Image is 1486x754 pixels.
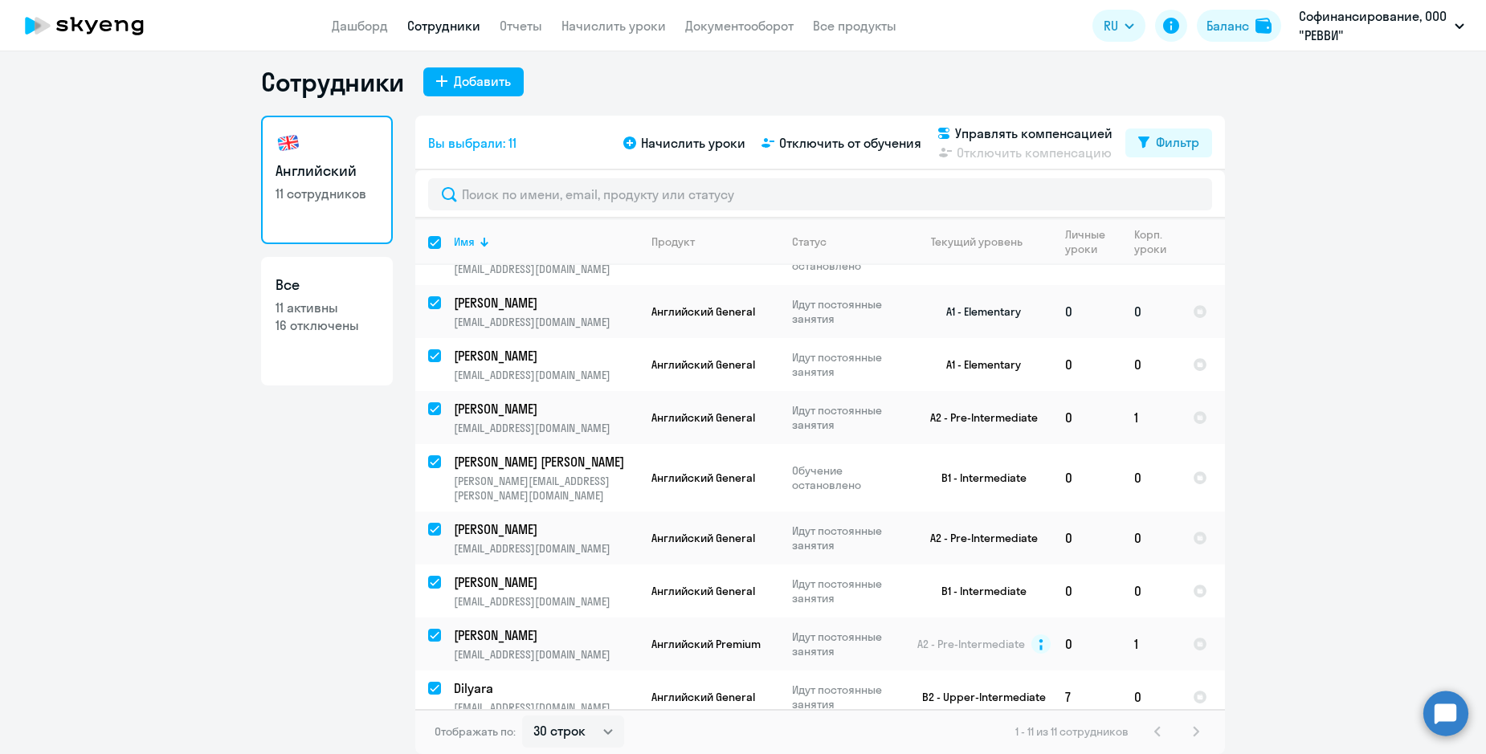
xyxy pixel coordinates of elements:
p: [EMAIL_ADDRESS][DOMAIN_NAME] [454,421,638,435]
p: Идут постоянные занятия [792,630,902,658]
a: [PERSON_NAME] [454,626,638,644]
span: Английский General [651,471,755,485]
button: Фильтр [1125,128,1212,157]
a: Документооборот [685,18,794,34]
p: 11 активны [276,299,378,316]
span: Английский General [651,357,755,372]
td: B2 - Upper-Intermediate [903,670,1052,723]
span: Управлять компенсацией [955,124,1112,143]
p: [EMAIL_ADDRESS][DOMAIN_NAME] [454,368,638,382]
h3: Все [276,275,378,295]
p: [EMAIL_ADDRESS][DOMAIN_NAME] [454,541,638,556]
h3: Английский [276,161,378,181]
p: Идут постоянные занятия [792,297,902,326]
td: 0 [1121,511,1180,564]
td: 0 [1121,670,1180,723]
td: 7 [1052,670,1121,723]
p: Идут постоянные занятия [792,683,902,711]
td: 1 [1121,391,1180,444]
div: Текущий уровень [931,234,1023,249]
p: [PERSON_NAME] [454,626,635,644]
h1: Сотрудники [261,66,404,98]
p: [EMAIL_ADDRESS][DOMAIN_NAME] [454,315,638,329]
td: 0 [1052,617,1121,670]
a: Все11 активны16 отключены [261,257,393,385]
span: Отключить от обучения [779,133,921,153]
td: 1 [1121,617,1180,670]
a: [PERSON_NAME] [454,400,638,418]
div: Имя [454,234,475,249]
td: B1 - Intermediate [903,564,1052,617]
p: Dilyara [454,679,635,697]
span: RU [1104,16,1118,35]
td: A2 - Pre-Intermediate [903,511,1052,564]
a: [PERSON_NAME] [454,347,638,365]
span: Английский General [651,410,755,425]
span: Английский General [651,584,755,598]
img: balance [1255,18,1272,34]
td: 0 [1121,285,1180,338]
p: [EMAIL_ADDRESS][DOMAIN_NAME] [454,594,638,609]
div: Личные уроки [1065,227,1121,256]
button: Софинансирование, ООО "РЕВВИ" [1291,6,1472,45]
p: [PERSON_NAME] [PERSON_NAME] [454,453,635,471]
a: Dilyara [454,679,638,697]
div: Фильтр [1156,132,1199,152]
p: [PERSON_NAME] [454,573,635,591]
p: [EMAIL_ADDRESS][DOMAIN_NAME] [454,262,638,276]
div: Корп. уроки [1134,227,1179,256]
div: Статус [792,234,827,249]
div: Продукт [651,234,695,249]
p: Идут постоянные занятия [792,350,902,379]
div: Статус [792,234,902,249]
p: [PERSON_NAME] [454,400,635,418]
a: Дашборд [332,18,388,34]
div: Корп. уроки [1134,227,1166,256]
div: Баланс [1206,16,1249,35]
td: 0 [1052,511,1121,564]
td: B1 - Intermediate [903,444,1052,511]
button: Балансbalance [1197,10,1281,42]
p: [EMAIL_ADDRESS][DOMAIN_NAME] [454,647,638,662]
span: Английский General [651,304,755,319]
button: Добавить [423,67,524,96]
div: Текущий уровень [916,234,1051,249]
p: Идут постоянные занятия [792,524,902,552]
td: 0 [1052,564,1121,617]
a: Сотрудники [407,18,480,34]
span: Английский General [651,690,755,704]
p: Обучение остановлено [792,463,902,492]
td: 0 [1052,391,1121,444]
span: 1 - 11 из 11 сотрудников [1015,724,1129,739]
span: Английский General [651,531,755,545]
p: 11 сотрудников [276,185,378,202]
td: 0 [1121,444,1180,511]
div: Имя [454,234,638,249]
a: [PERSON_NAME] [454,294,638,312]
p: Идут постоянные занятия [792,403,902,432]
div: Продукт [651,234,778,249]
p: Идут постоянные занятия [792,577,902,605]
a: Начислить уроки [561,18,666,34]
a: [PERSON_NAME] [454,520,638,538]
td: A1 - Elementary [903,285,1052,338]
div: Личные уроки [1065,227,1106,256]
input: Поиск по имени, email, продукту или статусу [428,178,1212,210]
div: Добавить [454,71,511,91]
a: Английский11 сотрудников [261,116,393,244]
span: Вы выбрали: 11 [428,133,516,153]
p: [PERSON_NAME][EMAIL_ADDRESS][PERSON_NAME][DOMAIN_NAME] [454,474,638,503]
span: Начислить уроки [641,133,745,153]
td: 0 [1052,444,1121,511]
span: Английский Premium [651,637,761,651]
p: [EMAIL_ADDRESS][DOMAIN_NAME] [454,700,638,715]
td: 0 [1121,564,1180,617]
p: Софинансирование, ООО "РЕВВИ" [1299,6,1448,45]
td: A2 - Pre-Intermediate [903,391,1052,444]
a: Все продукты [813,18,896,34]
p: 16 отключены [276,316,378,334]
img: english [276,130,301,156]
td: 0 [1052,285,1121,338]
td: A1 - Elementary [903,338,1052,391]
